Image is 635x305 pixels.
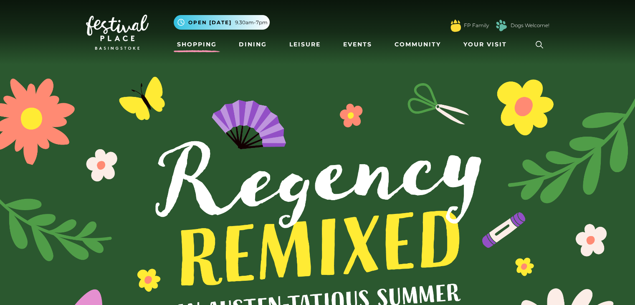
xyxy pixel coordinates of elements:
a: Your Visit [460,37,514,52]
a: Events [340,37,375,52]
a: Dining [235,37,270,52]
img: Festival Place Logo [86,15,149,50]
span: Your Visit [463,40,507,49]
span: Open [DATE] [188,19,232,26]
a: Dogs Welcome! [511,22,549,29]
a: Community [391,37,444,52]
a: Leisure [286,37,324,52]
span: 9.30am-7pm [235,19,268,26]
a: Shopping [174,37,220,52]
a: FP Family [464,22,489,29]
button: Open [DATE] 9.30am-7pm [174,15,270,30]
